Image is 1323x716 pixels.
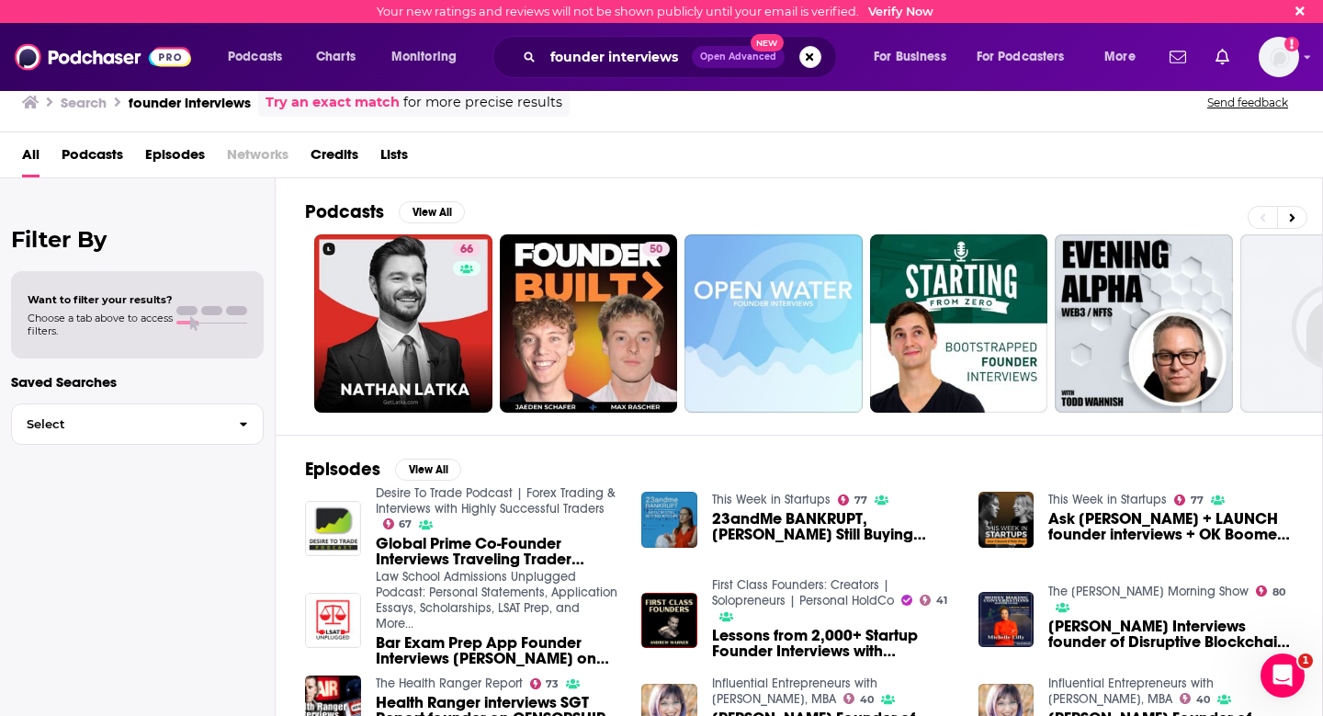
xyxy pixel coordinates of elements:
a: This Week in Startups [1048,492,1167,507]
button: Send feedback [1202,95,1294,110]
a: Global Prime Co-Founder Interviews Traveling Trader Etienne Crete [376,536,620,567]
span: 40 [1196,696,1210,704]
a: Influential Entrepreneurs with Mike Saunders, MBA [712,676,877,707]
a: 23andMe BANKRUPT, Saylor Still Buying Bitcoin, + Founder Interviews | E2102 [712,511,956,542]
a: Lessons from 2,000+ Startup Founder Interviews with Entrepreneur Andrew Warner of Mixergy [712,628,956,659]
h3: founder interviews [129,94,251,111]
button: Open AdvancedNew [692,46,785,68]
span: Ask [PERSON_NAME] + LAUNCH founder interviews + OK Boomer with [PERSON_NAME] | E1551 [1048,511,1293,542]
img: 23andMe BANKRUPT, Saylor Still Buying Bitcoin, + Founder Interviews | E2102 [641,492,697,548]
span: Bar Exam Prep App Founder Interviews [PERSON_NAME] on LSAT Prep [376,635,620,666]
a: Charts [304,42,367,72]
span: 1 [1298,653,1313,668]
a: 77 [1174,494,1204,506]
button: open menu [379,42,481,72]
a: 41 [920,595,947,606]
a: 40 [843,693,874,704]
a: Desire To Trade Podcast | Forex Trading & Interviews with Highly Successful Traders [376,485,616,517]
h2: Episodes [305,458,380,481]
a: All [22,140,40,177]
a: The Health Ranger Report [376,676,523,691]
a: Influential Entrepreneurs with Mike Saunders, MBA [1048,676,1214,707]
span: Global Prime Co-Founder Interviews Traveling Trader [PERSON_NAME] [376,536,620,567]
h2: Podcasts [305,200,384,223]
iframe: Intercom live chat [1261,653,1305,698]
h3: Search [61,94,107,111]
img: User Profile [1259,37,1299,77]
a: 50 [500,234,678,413]
a: 73 [530,678,560,689]
span: 50 [650,241,662,259]
h2: Filter By [11,226,264,253]
span: 66 [460,241,473,259]
a: Bar Exam Prep App Founder Interviews Steve Schwartz on LSAT Prep [376,635,620,666]
a: Ask Jason + LAUNCH founder interviews + OK Boomer with Andrew Yeung | E1551 [1048,511,1293,542]
button: open menu [965,42,1091,72]
p: Saved Searches [11,373,264,391]
span: New [751,34,784,51]
a: The Steve Harvey Morning Show [1048,584,1249,599]
span: 73 [546,680,559,688]
img: Podchaser - Follow, Share and Rate Podcasts [15,40,191,74]
span: for more precise results [403,92,562,113]
img: Rushion Interviews founder of Disruptive Blockchain Technologies, Michelle Lily [978,592,1035,648]
span: For Podcasters [977,44,1065,70]
a: Try an exact match [266,92,400,113]
img: Bar Exam Prep App Founder Interviews Steve Schwartz on LSAT Prep [305,593,361,649]
span: More [1104,44,1136,70]
button: open menu [215,42,306,72]
img: Global Prime Co-Founder Interviews Traveling Trader Etienne Crete [305,501,361,557]
a: Lists [380,140,408,177]
a: 40 [1180,693,1210,704]
div: Search podcasts, credits, & more... [510,36,854,78]
a: 67 [383,518,413,529]
a: Episodes [145,140,205,177]
span: Lessons from 2,000+ Startup Founder Interviews with Entrepreneur [PERSON_NAME] of Mixergy [712,628,956,659]
a: Rushion Interviews founder of Disruptive Blockchain Technologies, Michelle Lily [1048,619,1293,650]
a: Law School Admissions Unplugged Podcast: Personal Statements, Application Essays, Scholarships, L... [376,569,617,631]
span: Open Advanced [700,52,776,62]
span: Charts [316,44,356,70]
a: 77 [838,494,867,506]
span: 23andMe BANKRUPT, [PERSON_NAME] Still Buying Bitcoin, + Founder Interviews | E2102 [712,511,956,542]
img: Lessons from 2,000+ Startup Founder Interviews with Entrepreneur Andrew Warner of Mixergy [641,593,697,649]
a: PodcastsView All [305,200,465,223]
img: Ask Jason + LAUNCH founder interviews + OK Boomer with Andrew Yeung | E1551 [978,492,1035,548]
span: [PERSON_NAME] Interviews founder of Disruptive Blockchain Technologies, [PERSON_NAME] [1048,619,1293,650]
span: 80 [1272,588,1285,597]
input: Search podcasts, credits, & more... [543,42,692,72]
span: 41 [936,597,947,605]
span: 77 [1191,496,1204,505]
button: open menu [861,42,969,72]
button: Select [11,403,264,445]
a: Credits [311,140,358,177]
span: Want to filter your results? [28,293,173,306]
span: For Business [874,44,946,70]
button: View All [395,459,461,481]
a: Show notifications dropdown [1208,41,1237,73]
a: 80 [1256,585,1285,597]
a: Verify Now [868,5,933,18]
a: Podcasts [62,140,123,177]
button: View All [399,201,465,223]
span: Choose a tab above to access filters. [28,312,173,337]
svg: Email not verified [1284,37,1299,51]
a: 66 [314,234,492,413]
span: 40 [860,696,874,704]
button: open menu [1091,42,1159,72]
span: Monitoring [391,44,457,70]
a: First Class Founders: Creators | Solopreneurs | Personal HoldCo [712,577,894,608]
a: EpisodesView All [305,458,461,481]
span: 77 [854,496,867,505]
